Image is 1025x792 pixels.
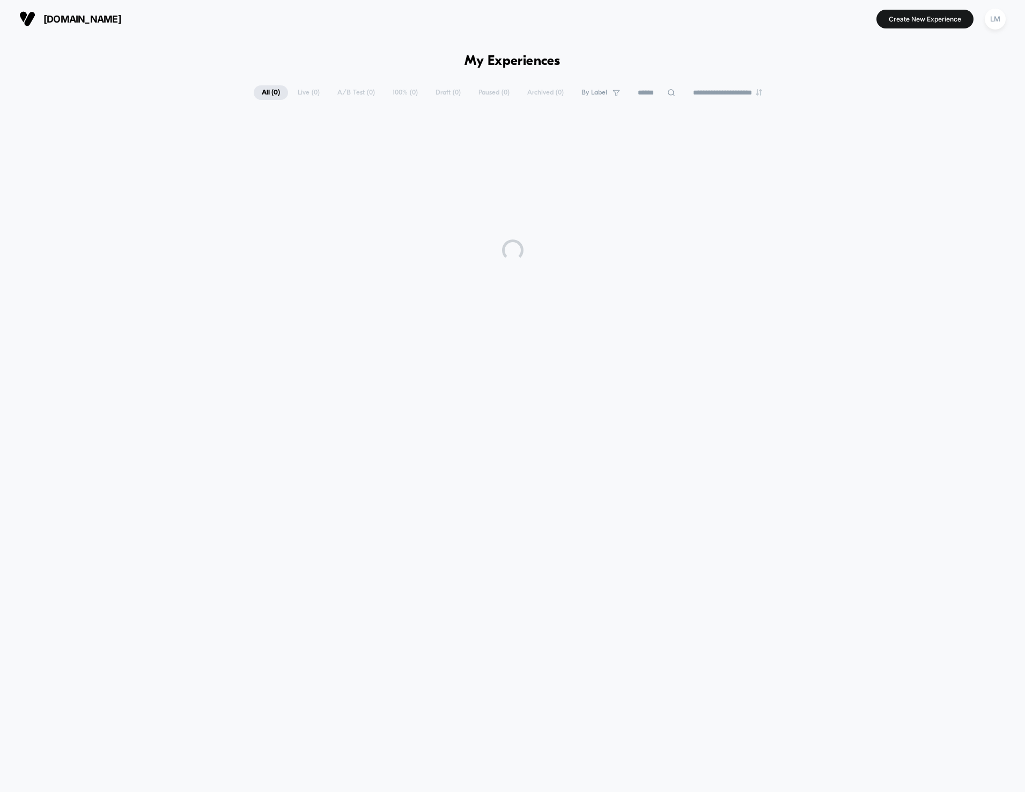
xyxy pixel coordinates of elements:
button: [DOMAIN_NAME] [16,10,124,27]
span: All ( 0 ) [254,85,288,100]
span: By Label [581,89,607,97]
button: LM [982,8,1009,30]
img: end [756,89,762,96]
button: Create New Experience [876,10,974,28]
span: [DOMAIN_NAME] [43,13,121,25]
h1: My Experiences [464,54,561,69]
img: Visually logo [19,11,35,27]
div: LM [985,9,1006,30]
